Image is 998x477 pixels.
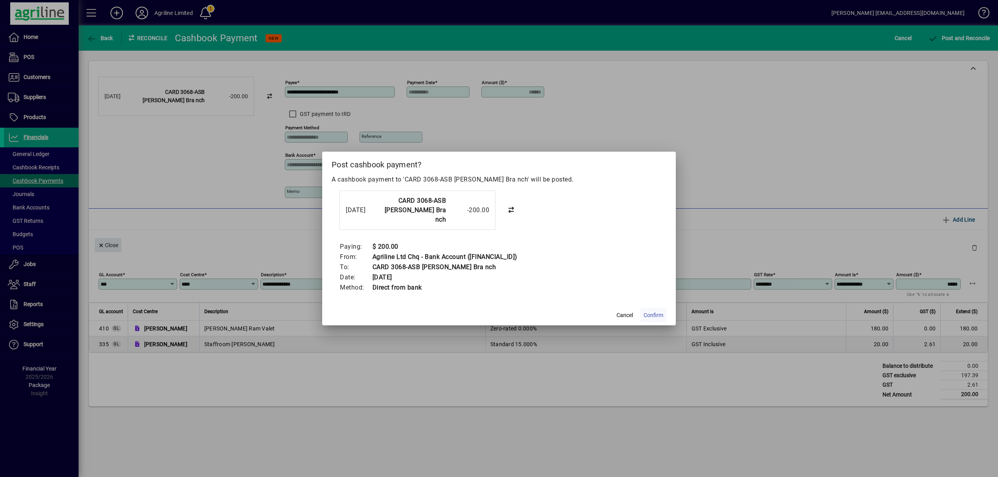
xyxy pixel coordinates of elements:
td: CARD 3068-ASB [PERSON_NAME] Bra nch [372,262,517,272]
td: Date: [339,272,372,283]
td: Agriline Ltd Chq - Bank Account ([FINANCIAL_ID]) [372,252,517,262]
strong: CARD 3068-ASB [PERSON_NAME] Bra nch [385,197,446,223]
button: Cancel [612,308,637,322]
p: A cashbook payment to 'CARD 3068-ASB [PERSON_NAME] Bra nch' will be posted. [332,175,666,184]
span: Cancel [616,311,633,319]
td: $ 200.00 [372,242,517,252]
td: Paying: [339,242,372,252]
td: To: [339,262,372,272]
td: Method: [339,283,372,293]
span: Confirm [644,311,663,319]
h2: Post cashbook payment? [322,152,676,174]
div: -200.00 [450,205,489,215]
button: Confirm [640,308,666,322]
td: From: [339,252,372,262]
td: [DATE] [372,272,517,283]
div: [DATE] [346,205,377,215]
td: Direct from bank [372,283,517,293]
